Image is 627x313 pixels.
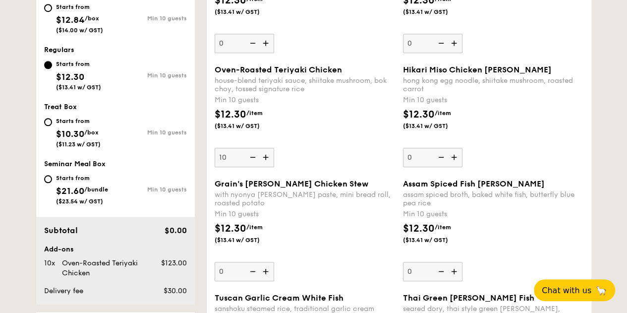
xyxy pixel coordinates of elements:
div: Starts from [56,3,103,11]
div: Min 10 guests [115,72,187,79]
span: ($13.41 w/ GST) [215,8,282,16]
div: Min 10 guests [403,95,583,105]
span: Oven-Roasted Teriyaki Chicken [215,65,342,74]
span: 🦙 [595,285,607,296]
span: Hikari Miso Chicken [PERSON_NAME] [403,65,552,74]
span: /item [246,110,263,117]
div: Starts from [56,117,101,125]
span: /box [84,129,99,136]
div: house-blend teriyaki sauce, shiitake mushroom, bok choy, tossed signature rice [215,76,395,93]
img: icon-reduce.1d2dbef1.svg [244,34,259,53]
span: /bundle [84,186,108,193]
span: ($13.41 w/ GST) [403,236,470,244]
div: Min 10 guests [215,95,395,105]
img: icon-add.58712e84.svg [259,34,274,53]
span: $12.84 [56,14,85,25]
span: /item [435,110,451,117]
img: icon-add.58712e84.svg [259,148,274,167]
div: Min 10 guests [215,209,395,219]
div: assam spiced broth, baked white fish, butterfly blue pea rice [403,190,583,207]
input: Starts from$10.30/box($11.23 w/ GST)Min 10 guests [44,118,52,126]
img: icon-add.58712e84.svg [448,262,462,281]
div: Min 10 guests [115,15,187,22]
span: Subtotal [44,226,78,235]
div: Oven-Roasted Teriyaki Chicken [58,258,148,278]
input: Oven-Roasted Teriyaki Chickenhouse-blend teriyaki sauce, shiitake mushroom, bok choy, tossed sign... [215,148,274,167]
span: Thai Green [PERSON_NAME] Fish [403,293,534,303]
span: $12.30 [403,223,435,235]
span: ($13.41 w/ GST) [403,122,470,130]
img: icon-reduce.1d2dbef1.svg [433,262,448,281]
span: $123.00 [161,259,186,267]
span: $10.30 [56,128,84,139]
span: /item [246,224,263,231]
input: Assam Spiced Fish [PERSON_NAME]assam spiced broth, baked white fish, butterfly blue pea riceMin 1... [403,262,462,281]
img: icon-reduce.1d2dbef1.svg [244,148,259,167]
span: Assam Spiced Fish [PERSON_NAME] [403,179,545,188]
div: Add-ons [44,245,187,254]
span: /box [85,15,99,22]
span: $30.00 [163,287,186,295]
span: Regulars [44,46,74,54]
div: with nyonya [PERSON_NAME] paste, mini bread roll, roasted potato [215,190,395,207]
input: house-blend mustard, maple soy baked potato, linguine, cherry tomatoMin 10 guests$12.30/item($13.... [403,34,462,53]
span: $12.30 [56,71,84,82]
span: Chat with us [542,286,591,295]
span: Seminar Meal Box [44,160,106,168]
span: $12.30 [215,109,246,121]
span: ($13.41 w/ GST) [215,122,282,130]
div: Starts from [56,174,108,182]
div: Min 10 guests [115,186,187,193]
input: Starts from$12.30($13.41 w/ GST)Min 10 guests [44,61,52,69]
span: Tuscan Garlic Cream White Fish [215,293,343,303]
span: ($13.41 w/ GST) [56,84,101,91]
span: $12.30 [215,223,246,235]
div: Starts from [56,60,101,68]
img: icon-reduce.1d2dbef1.svg [433,34,448,53]
input: Grain's [PERSON_NAME] Chicken Stewwith nyonya [PERSON_NAME] paste, mini bread roll, roasted potat... [215,262,274,281]
span: $21.60 [56,186,84,196]
span: Delivery fee [44,287,83,295]
span: ($11.23 w/ GST) [56,141,101,148]
input: Starts from$12.84/box($14.00 w/ GST)Min 10 guests [44,4,52,12]
img: icon-add.58712e84.svg [448,34,462,53]
img: icon-add.58712e84.svg [259,262,274,281]
span: Treat Box [44,103,77,111]
input: indian inspired cajun chicken, supergarlicfied oiled linguine, cherry tomatoMin 10 guests$12.30/i... [215,34,274,53]
input: Hikari Miso Chicken [PERSON_NAME]hong kong egg noodle, shiitake mushroom, roasted carrotMin 10 gu... [403,148,462,167]
div: Min 10 guests [115,129,187,136]
div: hong kong egg noodle, shiitake mushroom, roasted carrot [403,76,583,93]
img: icon-add.58712e84.svg [448,148,462,167]
span: /item [435,224,451,231]
img: icon-reduce.1d2dbef1.svg [433,148,448,167]
img: icon-reduce.1d2dbef1.svg [244,262,259,281]
button: Chat with us🦙 [534,279,615,301]
input: Starts from$21.60/bundle($23.54 w/ GST)Min 10 guests [44,175,52,183]
span: ($13.41 w/ GST) [215,236,282,244]
span: Grain's [PERSON_NAME] Chicken Stew [215,179,368,188]
div: Min 10 guests [403,209,583,219]
span: ($13.41 w/ GST) [403,8,470,16]
span: $0.00 [164,226,186,235]
div: 10x [40,258,58,268]
span: ($23.54 w/ GST) [56,198,103,205]
span: $12.30 [403,109,435,121]
span: ($14.00 w/ GST) [56,27,103,34]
